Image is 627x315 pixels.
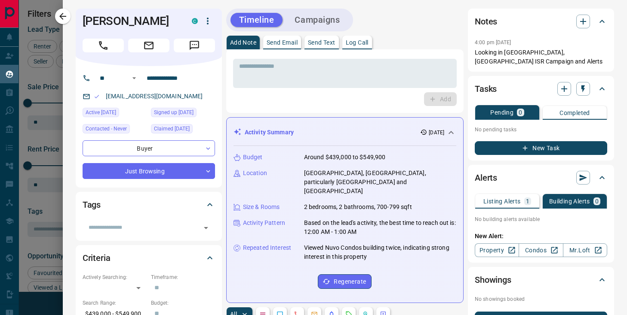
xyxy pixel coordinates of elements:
[475,232,607,241] p: New Alert:
[308,39,335,45] p: Send Text
[231,13,283,27] button: Timeline
[475,48,607,66] p: Looking in [GEOGRAPHIC_DATA], [GEOGRAPHIC_DATA] ISR Campaign and Alerts
[83,163,215,179] div: Just Browsing
[304,218,456,236] p: Based on the lead's activity, the best time to reach out is: 12:00 AM - 1:00 AM
[174,39,215,52] span: Message
[86,124,127,133] span: Contacted - Never
[304,153,386,162] p: Around $439,000 to $549,900
[151,108,215,120] div: Mon Mar 18 2024
[475,243,519,257] a: Property
[83,251,111,265] h2: Criteria
[267,39,298,45] p: Send Email
[304,169,456,196] p: [GEOGRAPHIC_DATA], [GEOGRAPHIC_DATA], particularly [GEOGRAPHIC_DATA] and [GEOGRAPHIC_DATA]
[94,94,100,100] svg: Email Valid
[526,198,529,204] p: 1
[304,203,412,212] p: 2 bedrooms, 2 bathrooms, 700-799 sqft
[475,123,607,136] p: No pending tasks
[230,39,256,45] p: Add Note
[346,39,369,45] p: Log Call
[475,273,511,287] h2: Showings
[475,270,607,290] div: Showings
[429,129,444,136] p: [DATE]
[83,14,179,28] h1: [PERSON_NAME]
[549,198,590,204] p: Building Alerts
[475,171,497,185] h2: Alerts
[234,124,456,140] div: Activity Summary[DATE]
[129,73,139,83] button: Open
[475,141,607,155] button: New Task
[243,243,291,252] p: Repeated Interest
[475,15,497,28] h2: Notes
[475,82,497,96] h2: Tasks
[192,18,198,24] div: condos.ca
[83,273,147,281] p: Actively Searching:
[595,198,599,204] p: 0
[475,11,607,32] div: Notes
[318,274,372,289] button: Regenerate
[475,79,607,99] div: Tasks
[83,39,124,52] span: Call
[154,124,190,133] span: Claimed [DATE]
[475,167,607,188] div: Alerts
[83,299,147,307] p: Search Range:
[483,198,521,204] p: Listing Alerts
[200,222,212,234] button: Open
[286,13,348,27] button: Campaigns
[83,198,101,212] h2: Tags
[83,108,147,120] div: Thu Sep 18 2025
[519,243,563,257] a: Condos
[475,215,607,223] p: No building alerts available
[86,108,116,117] span: Active [DATE]
[475,39,511,45] p: 4:00 pm [DATE]
[151,124,215,136] div: Wed Oct 08 2025
[475,295,607,303] p: No showings booked
[563,243,607,257] a: Mr.Loft
[128,39,169,52] span: Email
[243,153,263,162] p: Budget
[151,273,215,281] p: Timeframe:
[151,299,215,307] p: Budget:
[245,128,294,137] p: Activity Summary
[243,203,280,212] p: Size & Rooms
[519,109,522,115] p: 0
[490,109,513,115] p: Pending
[83,140,215,156] div: Buyer
[106,93,203,100] a: [EMAIL_ADDRESS][DOMAIN_NAME]
[243,218,285,227] p: Activity Pattern
[83,194,215,215] div: Tags
[243,169,267,178] p: Location
[559,110,590,116] p: Completed
[154,108,194,117] span: Signed up [DATE]
[83,248,215,268] div: Criteria
[304,243,456,261] p: Viewed Nuvo Condos building twice, indicating strong interest in this property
